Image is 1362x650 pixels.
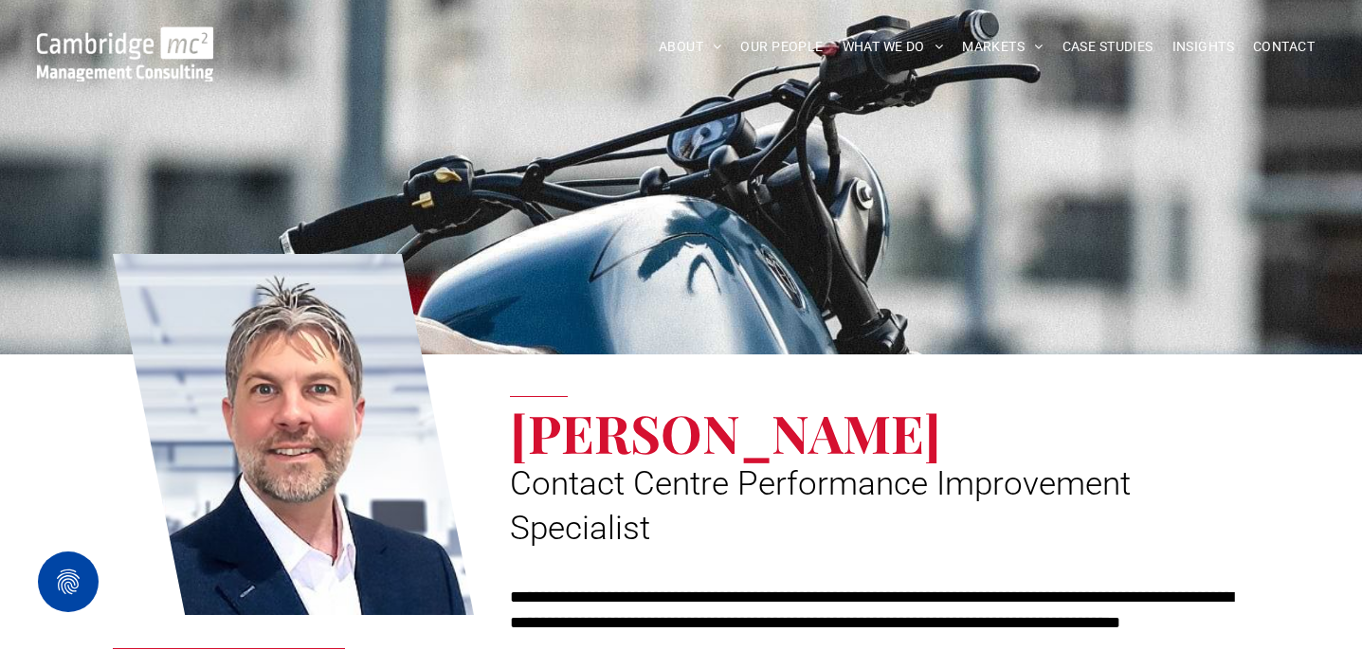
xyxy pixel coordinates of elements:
img: Go to Homepage [37,27,213,81]
span: Contact Centre Performance Improvement Specialist [510,464,1131,548]
a: CASE STUDIES [1053,32,1163,62]
a: ABOUT [649,32,732,62]
a: Your Business Transformed | Cambridge Management Consulting [37,29,213,49]
span: [PERSON_NAME] [510,397,941,467]
a: CONTACT [1244,32,1324,62]
a: OUR PEOPLE [731,32,832,62]
a: MARKETS [953,32,1052,62]
a: INSIGHTS [1163,32,1244,62]
a: WHAT WE DO [833,32,953,62]
a: Simon Kissane | Cambridge Management Consulting > Simon Kissane [113,251,475,619]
